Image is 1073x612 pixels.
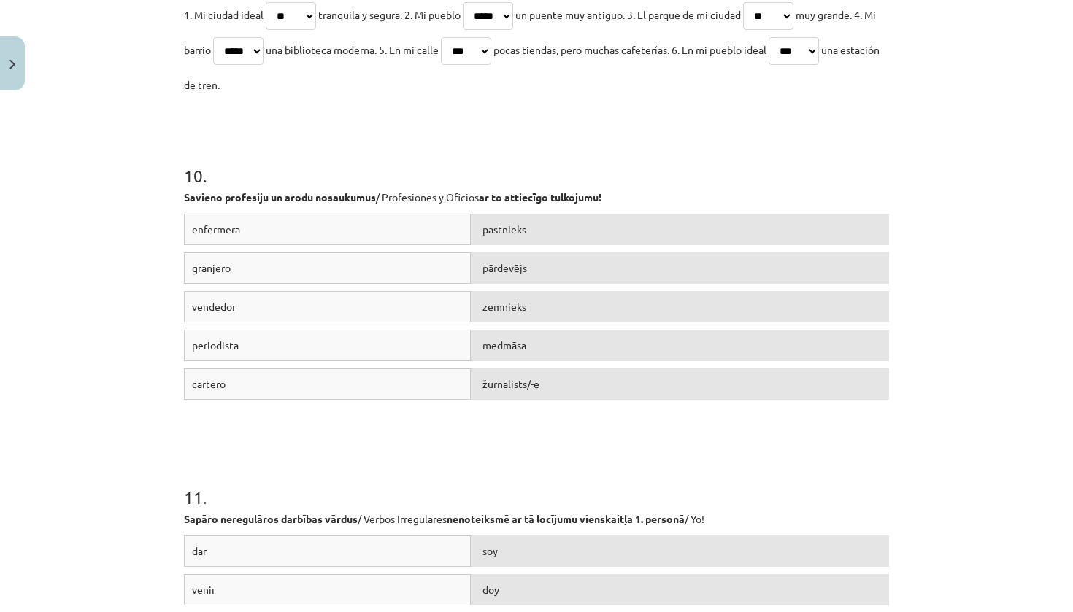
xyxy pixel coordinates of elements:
[482,222,526,236] span: pastnieks
[482,300,526,313] span: zemnieks
[482,544,498,557] span: soy
[192,377,226,390] span: cartero
[479,190,601,204] strong: ar to attiecīgo tulkojumu!
[447,512,685,525] strong: nenoteiksmē ar tā locījumu vienskaitļa 1. personā
[192,261,231,274] span: granjero
[192,583,215,596] span: venir
[493,43,766,56] span: pocas tiendas, pero muchas cafeterías. 6. En mi pueblo ideal
[515,8,741,21] span: un puente muy antiguo. 3. El parque de mi ciudad
[192,300,236,313] span: vendedor
[184,190,889,205] p: / Profesiones y Oficios
[482,338,526,352] span: medmāsa
[266,43,439,56] span: una biblioteca moderna. 5. En mi calle
[482,583,499,596] span: doy
[318,8,461,21] span: tranquila y segura. 2. Mi pueblo
[192,544,207,557] span: dar
[184,190,376,204] strong: Savieno profesiju un arodu nosaukumus
[482,261,527,274] span: pārdevējs
[184,462,889,507] h1: 11 .
[192,222,240,236] span: enfermera
[184,140,889,185] h1: 10 .
[192,338,239,352] span: periodista
[482,377,539,390] span: žurnālists/-e
[184,8,264,21] span: 1. Mi ciudad ideal
[9,60,15,69] img: icon-close-lesson-0947bae3869378f0d4975bcd49f059093ad1ed9edebbc8119c70593378902aed.svg
[184,511,889,527] p: / Verbos Irregulares / Yo!
[184,512,358,525] strong: Sapāro neregulāros darbības vārdus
